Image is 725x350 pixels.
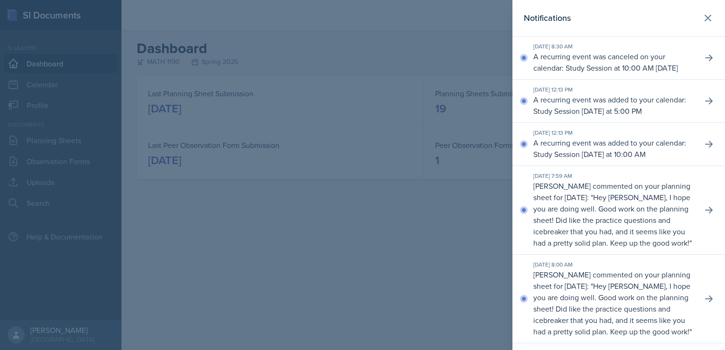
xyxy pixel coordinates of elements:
[533,192,690,248] p: Hey [PERSON_NAME], I hope you are doing well. Good work on the planning sheet! Did like the pract...
[533,269,695,337] p: [PERSON_NAME] commented on your planning sheet for [DATE]: " "
[533,180,695,249] p: [PERSON_NAME] commented on your planning sheet for [DATE]: " "
[533,137,695,160] p: A recurring event was added to your calendar: Study Session [DATE] at 10:00 AM
[533,85,695,94] div: [DATE] 12:13 PM
[533,281,690,337] p: Hey [PERSON_NAME], I hope you are doing well. Good work on the planning sheet! Did like the pract...
[524,11,571,25] h2: Notifications
[533,94,695,117] p: A recurring event was added to your calendar: Study Session [DATE] at 5:00 PM
[533,51,695,74] p: A recurring event was canceled on your calendar: Study Session at 10:00 AM [DATE]
[533,42,695,51] div: [DATE] 8:30 AM
[533,129,695,137] div: [DATE] 12:13 PM
[533,260,695,269] div: [DATE] 8:00 AM
[533,172,695,180] div: [DATE] 7:59 AM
